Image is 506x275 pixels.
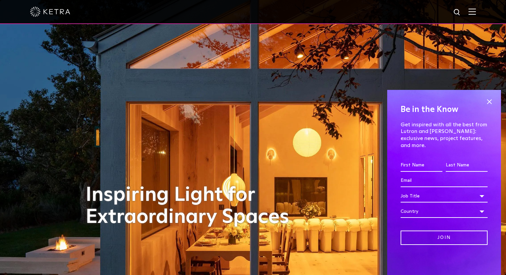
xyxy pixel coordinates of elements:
input: First Name [401,159,442,172]
input: Last Name [446,159,488,172]
input: Join [401,231,488,245]
input: Email [401,174,488,187]
img: search icon [453,8,461,17]
img: ketra-logo-2019-white [30,7,70,17]
h4: Be in the Know [401,103,488,116]
img: Hamburger%20Nav.svg [469,8,476,15]
p: Get inspired with all the best from Lutron and [PERSON_NAME]: exclusive news, project features, a... [401,121,488,149]
h1: Inspiring Light for Extraordinary Spaces [86,184,303,228]
div: Job Title [401,190,488,202]
div: Country [401,205,488,218]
